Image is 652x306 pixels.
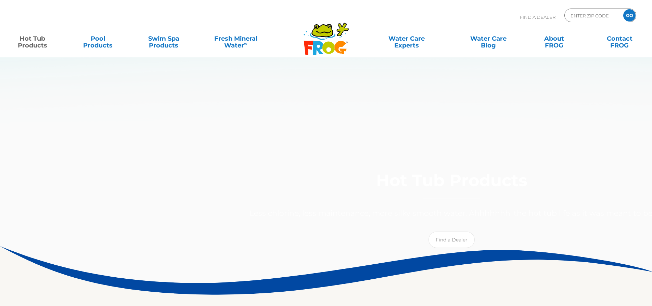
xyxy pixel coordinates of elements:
a: ContactFROG [594,32,645,45]
a: AboutFROG [528,32,579,45]
a: Water CareBlog [463,32,514,45]
img: Frog Products Logo [300,14,353,55]
sup: ∞ [244,41,247,46]
a: Hot TubProducts [7,32,58,45]
a: Water CareExperts [365,32,448,45]
input: GO [623,9,636,22]
a: PoolProducts [73,32,124,45]
a: Find a Dealer [429,232,475,248]
p: Find A Dealer [520,9,555,26]
a: Fresh MineralWater∞ [204,32,268,45]
a: Swim SpaProducts [138,32,189,45]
